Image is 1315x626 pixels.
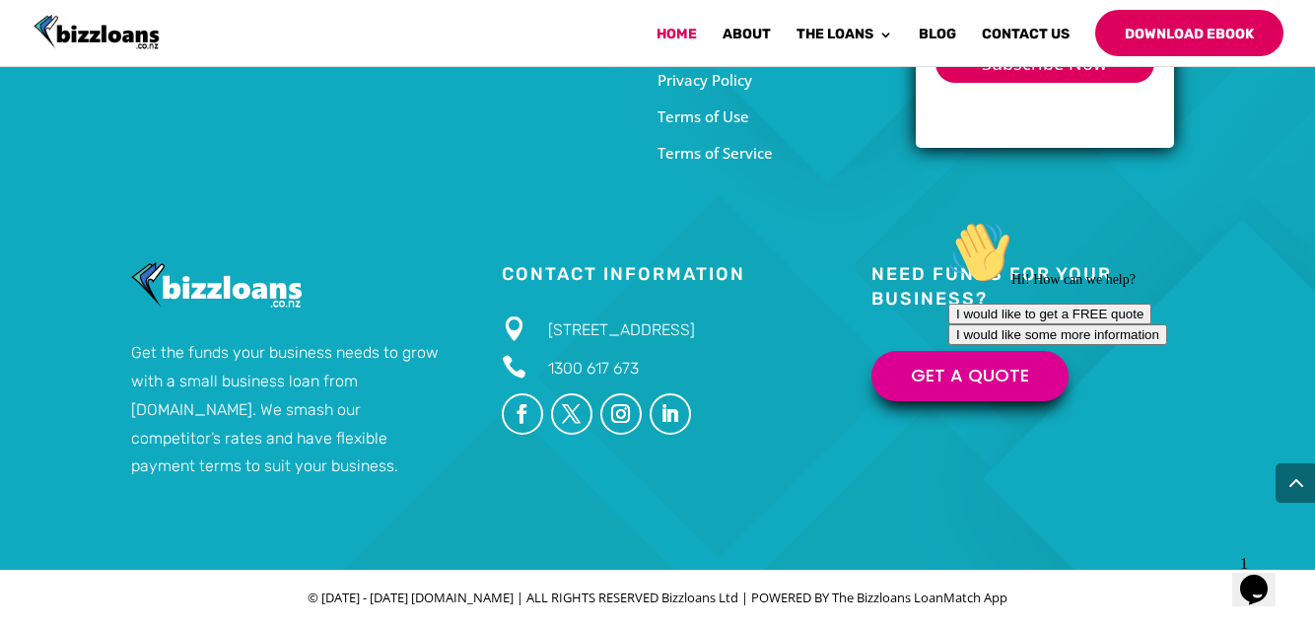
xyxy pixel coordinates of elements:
[1095,10,1283,56] a: Download Ebook
[657,140,916,167] div: Terms of Service
[657,104,916,130] div: Terms of Use
[502,393,543,435] a: Follow on Facebook
[982,28,1070,56] a: Contact Us
[8,111,227,132] button: I would like some more information
[940,213,1295,537] iframe: chat widget
[871,262,1184,321] h4: Need Funds for your Business?
[551,393,592,435] a: Follow on X
[723,28,771,56] a: About
[502,355,526,380] span: 
[548,320,695,339] span: [STREET_ADDRESS]
[657,28,697,56] a: Home
[657,67,916,94] div: Privacy Policy
[8,8,363,132] div: 👋Hi! How can we help?I would like to get a FREE quoteI would like some more information
[8,59,195,74] span: Hi! How can we help?
[919,28,956,56] a: Blog
[8,91,211,111] button: I would like to get a FREE quote
[871,351,1069,401] a: Get a Quote
[1232,547,1295,606] iframe: chat widget
[131,585,1183,621] div: © [DATE] - [DATE] [DOMAIN_NAME] | ALL RIGHTS RESERVED Bizzloans Ltd | POWERED BY The Bizzloans Lo...
[34,15,160,50] img: Bizzloans New Zealand
[502,262,814,297] h4: Contact Information
[8,8,71,71] img: :wave:
[548,359,639,378] span: 1300 617 673
[600,393,642,435] a: Follow on Instagram
[650,393,691,435] a: Follow on LinkedIn
[131,262,303,311] img: bizzloans-nz-white
[796,28,893,56] a: The Loans
[131,339,444,481] p: Get the funds your business needs to grow with a small business loan from [DOMAIN_NAME]. We smash...
[502,316,526,341] span: 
